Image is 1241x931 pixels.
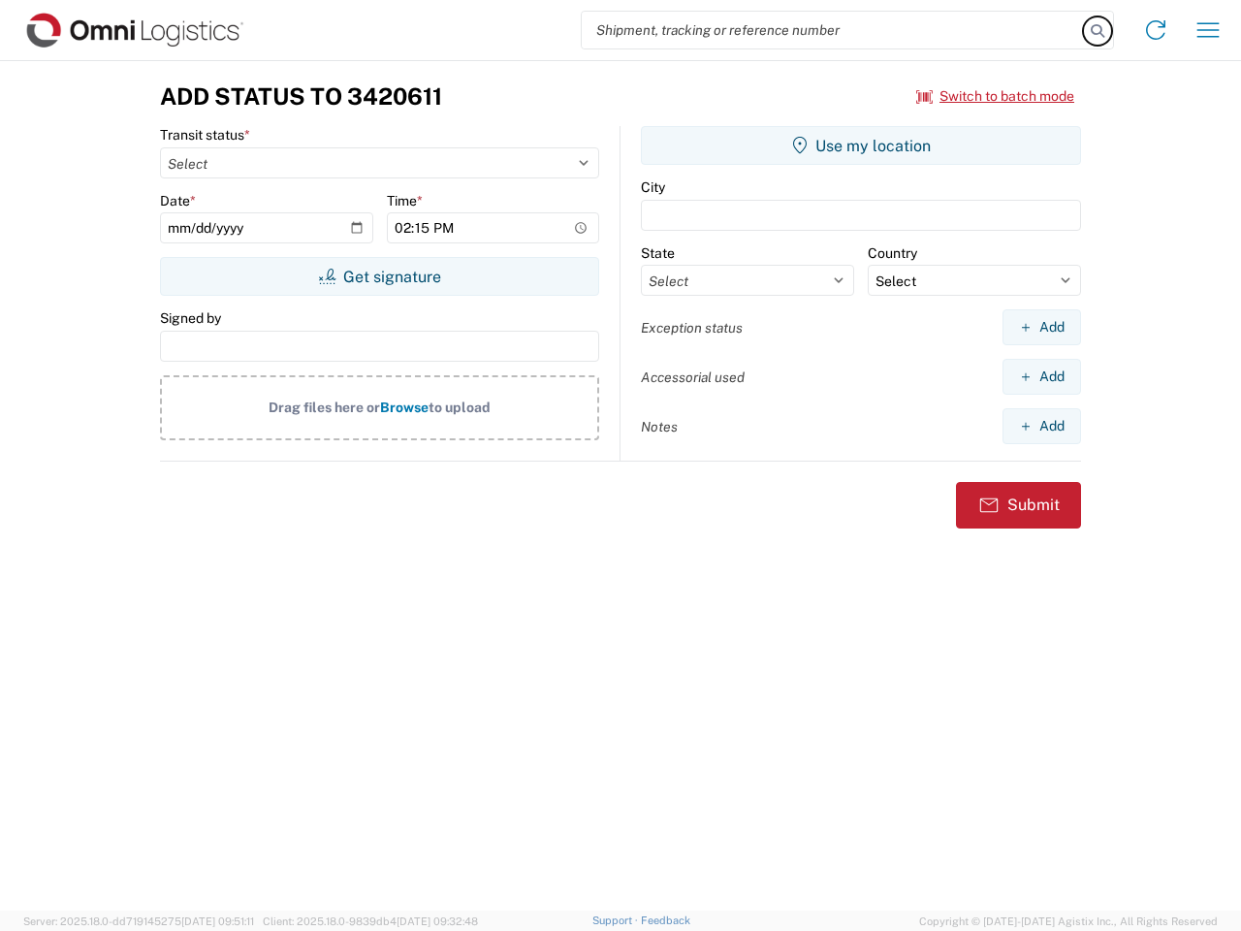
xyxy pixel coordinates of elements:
[160,192,196,209] label: Date
[956,482,1081,529] button: Submit
[641,915,690,926] a: Feedback
[429,400,491,415] span: to upload
[181,915,254,927] span: [DATE] 09:51:11
[380,400,429,415] span: Browse
[641,418,678,435] label: Notes
[582,12,1084,48] input: Shipment, tracking or reference number
[160,126,250,144] label: Transit status
[919,913,1218,930] span: Copyright © [DATE]-[DATE] Agistix Inc., All Rights Reserved
[868,244,917,262] label: Country
[641,178,665,196] label: City
[160,257,599,296] button: Get signature
[160,82,442,111] h3: Add Status to 3420611
[592,915,641,926] a: Support
[269,400,380,415] span: Drag files here or
[263,915,478,927] span: Client: 2025.18.0-9839db4
[23,915,254,927] span: Server: 2025.18.0-dd719145275
[641,126,1081,165] button: Use my location
[387,192,423,209] label: Time
[160,309,221,327] label: Signed by
[1002,309,1081,345] button: Add
[641,319,743,337] label: Exception status
[641,369,745,386] label: Accessorial used
[397,915,478,927] span: [DATE] 09:32:48
[1002,408,1081,444] button: Add
[916,80,1074,112] button: Switch to batch mode
[1002,359,1081,395] button: Add
[641,244,675,262] label: State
